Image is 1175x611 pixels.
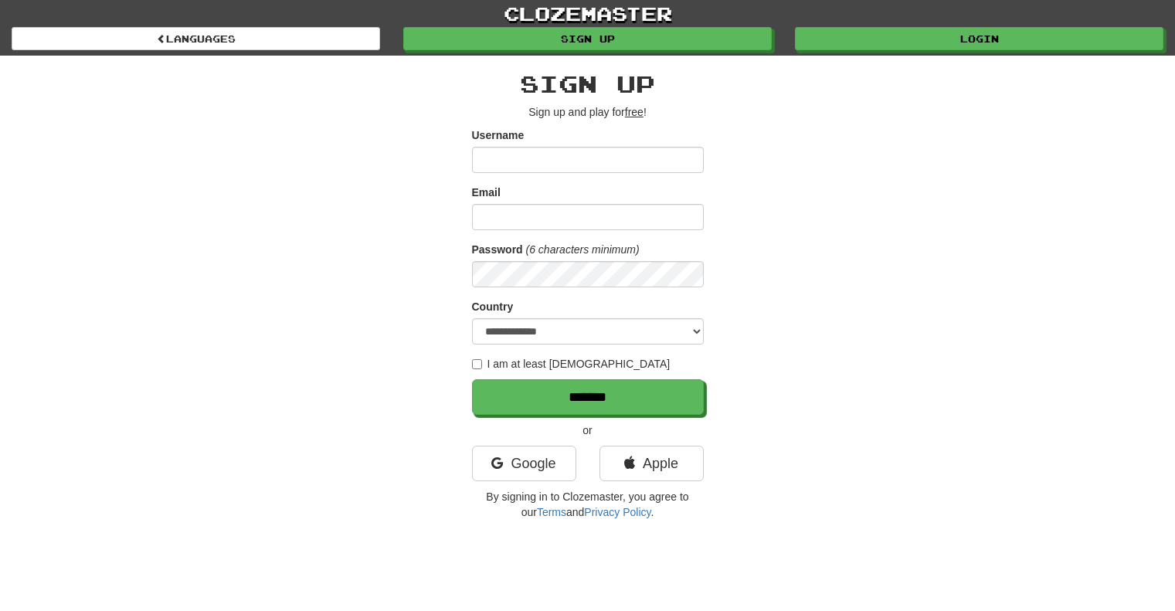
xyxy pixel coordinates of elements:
[472,242,523,257] label: Password
[472,127,525,143] label: Username
[584,506,650,518] a: Privacy Policy
[472,299,514,314] label: Country
[472,489,704,520] p: By signing in to Clozemaster, you agree to our and .
[403,27,772,50] a: Sign up
[625,106,644,118] u: free
[472,104,704,120] p: Sign up and play for !
[795,27,1163,50] a: Login
[472,71,704,97] h2: Sign up
[526,243,640,256] em: (6 characters minimum)
[472,423,704,438] p: or
[12,27,380,50] a: Languages
[472,359,482,369] input: I am at least [DEMOGRAPHIC_DATA]
[599,446,704,481] a: Apple
[472,185,501,200] label: Email
[472,356,671,372] label: I am at least [DEMOGRAPHIC_DATA]
[472,446,576,481] a: Google
[537,506,566,518] a: Terms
